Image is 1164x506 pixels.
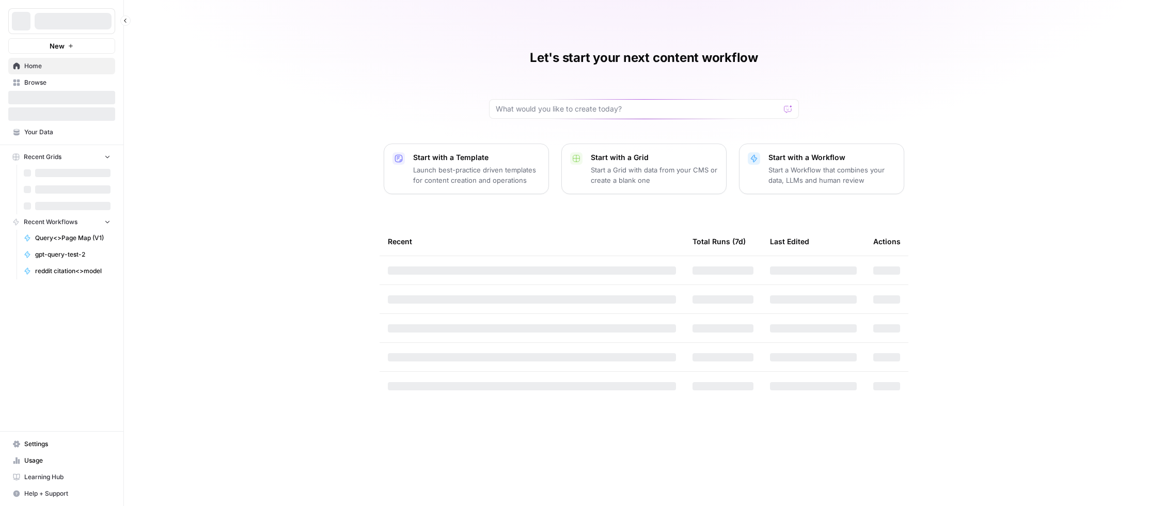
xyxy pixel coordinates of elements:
a: Your Data [8,124,115,140]
a: Usage [8,452,115,469]
p: Start with a Template [413,152,540,163]
a: gpt-query-test-2 [19,246,115,263]
button: Recent Workflows [8,214,115,230]
span: reddit citation<>model [35,266,111,276]
a: Home [8,58,115,74]
span: Recent Grids [24,152,61,162]
span: New [50,41,65,51]
p: Start a Grid with data from your CMS or create a blank one [591,165,718,185]
span: Recent Workflows [24,217,77,227]
span: Help + Support [24,489,111,498]
button: Start with a WorkflowStart a Workflow that combines your data, LLMs and human review [739,144,904,194]
a: Browse [8,74,115,91]
span: Browse [24,78,111,87]
button: Help + Support [8,485,115,502]
span: Learning Hub [24,472,111,482]
p: Start with a Grid [591,152,718,163]
div: Total Runs (7d) [693,227,746,256]
p: Launch best-practice driven templates for content creation and operations [413,165,540,185]
h1: Let's start your next content workflow [530,50,758,66]
button: Recent Grids [8,149,115,165]
input: What would you like to create today? [496,104,780,114]
span: Usage [24,456,111,465]
a: Settings [8,436,115,452]
a: Query<>Page Map (V1) [19,230,115,246]
a: Learning Hub [8,469,115,485]
button: New [8,38,115,54]
span: Settings [24,439,111,449]
p: Start a Workflow that combines your data, LLMs and human review [768,165,895,185]
a: reddit citation<>model [19,263,115,279]
p: Start with a Workflow [768,152,895,163]
span: Home [24,61,111,71]
div: Recent [388,227,676,256]
div: Last Edited [770,227,809,256]
span: Your Data [24,128,111,137]
span: gpt-query-test-2 [35,250,111,259]
button: Start with a GridStart a Grid with data from your CMS or create a blank one [561,144,727,194]
div: Actions [873,227,901,256]
button: Start with a TemplateLaunch best-practice driven templates for content creation and operations [384,144,549,194]
span: Query<>Page Map (V1) [35,233,111,243]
